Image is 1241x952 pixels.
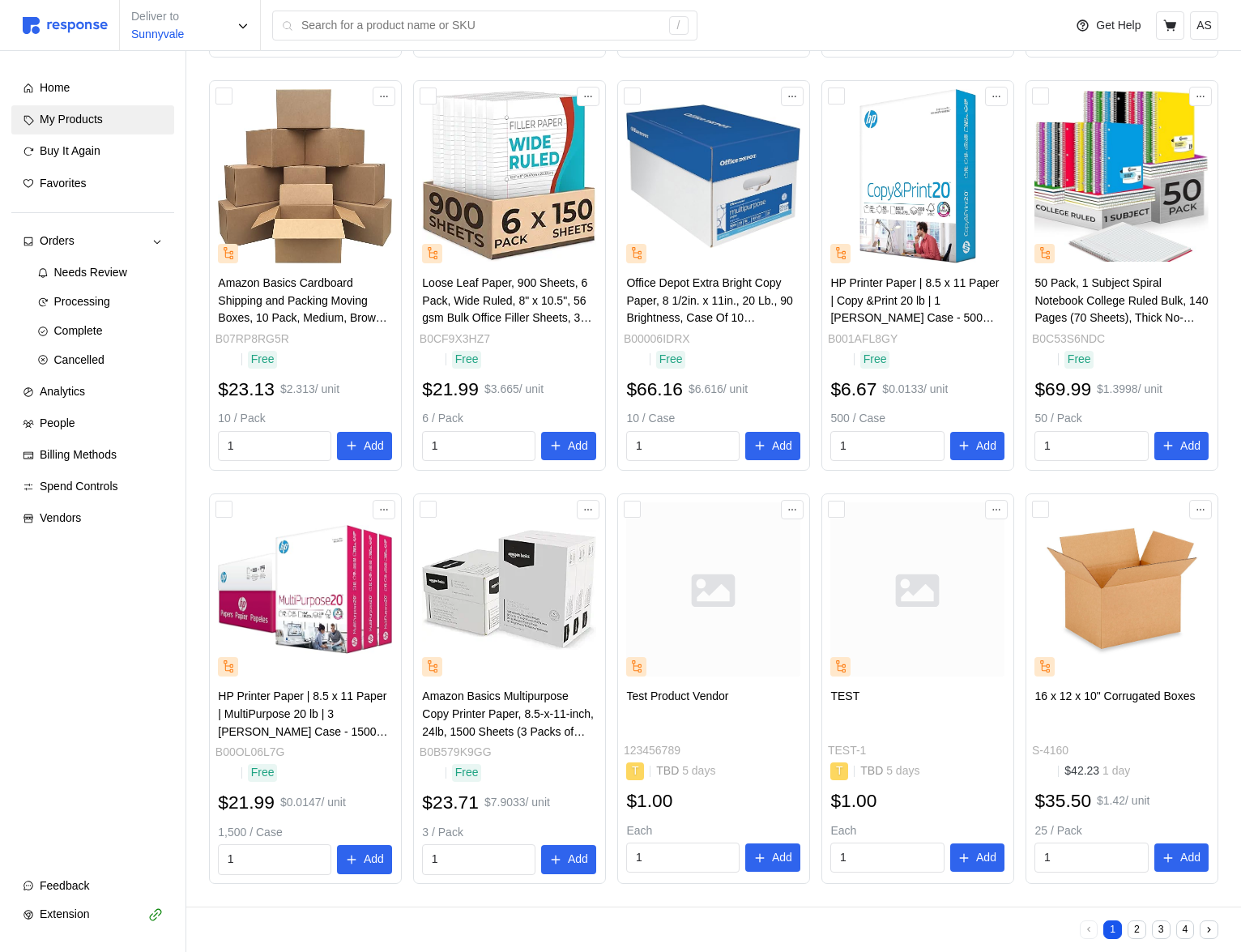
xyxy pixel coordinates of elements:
[422,502,596,677] img: 71pAEs489UL.__AC_SX300_SY300_QL70_FMwebp_.jpg
[1034,788,1091,813] h2: $35.50
[422,689,594,755] span: Amazon Basics Multipurpose Copy Printer Paper, 8.5-x-11-inch, 24lb, 1500 Sheets (3 Packs of 500),...
[745,843,800,873] button: Add
[11,441,174,470] a: Billing Methods
[422,276,591,377] span: Loose Leaf Paper, 900 Sheets, 6 Pack, Wide Ruled, 8" x 10.5", 56 gsm Bulk Office Filler Sheets, 3...
[626,89,800,263] img: 61VbZitEVcL._AC_SX466_.jpg
[422,790,479,815] h2: $23.71
[40,511,81,524] span: Vendors
[830,89,1004,263] img: 711pl0ZM3HL._AC_SX466_.jpg
[40,480,118,493] span: Spend Controls
[1034,377,1091,402] h2: $69.99
[54,266,127,279] span: Needs Review
[830,822,1004,840] p: Each
[772,438,792,455] p: Add
[656,762,715,780] p: TBD
[1034,502,1209,677] img: S-4160
[218,824,392,842] p: 1,500 / Case
[636,432,731,461] input: Qty
[484,794,550,812] p: $7.9033 / unit
[11,227,174,256] a: Orders
[1099,764,1130,777] span: 1 day
[1180,438,1200,455] p: Add
[1097,381,1162,399] p: $1.3998 / unit
[26,288,174,317] a: Processing
[26,346,174,375] a: Cancelled
[420,744,492,762] p: B0B579K9GG
[26,317,174,346] a: Complete
[828,331,898,348] p: B001AFL8GY
[1034,89,1209,263] img: 810ItUyjRiL._AC_SX466_.jpg
[218,276,387,342] span: Amazon Basics Cardboard Shipping and Packing Moving Boxes, 10 Pack, Medium, Brown, 18" x 14" x 12"
[11,74,174,103] a: Home
[1154,432,1209,461] button: Add
[1128,920,1146,939] button: 2
[40,233,146,250] div: Orders
[280,794,346,812] p: $0.0147 / unit
[1190,11,1218,40] button: AS
[950,843,1005,873] button: Add
[455,764,479,782] p: Free
[131,8,184,26] p: Deliver to
[11,137,174,166] a: Buy It Again
[882,381,948,399] p: $0.0133 / unit
[40,385,85,398] span: Analytics
[624,742,680,760] p: 123456789
[40,113,103,126] span: My Products
[422,89,596,263] img: 71IurvPqV9L.__AC_SX300_SY300_QL70_FMwebp_.jpg
[422,824,596,842] p: 3 / Pack
[830,276,999,377] span: HP Printer Paper | 8.5 x 11 Paper | Copy &Print 20 lb | 1 [PERSON_NAME] Case - 500 Sheets| 92 Bri...
[626,377,683,402] h2: $66.16
[131,26,184,44] p: Sunnyvale
[218,89,392,263] img: 81nxXP6Q5cL._AC_SX425_.jpg
[11,105,174,134] a: My Products
[1044,432,1139,461] input: Qty
[432,432,527,461] input: Qty
[1032,742,1068,760] p: S-4160
[1044,843,1139,873] input: Qty
[840,843,935,873] input: Qty
[636,843,731,873] input: Qty
[1034,276,1209,377] span: 50 Pack, 1 Subject Spiral Notebook College Ruled Bulk, 140 Pages (70 Sheets), Thick No-Bleed Pape...
[40,81,70,94] span: Home
[840,432,935,461] input: Qty
[420,331,490,348] p: B0CF9X3HZ7
[669,16,689,36] div: /
[1152,920,1171,939] button: 3
[422,377,479,402] h2: $21.99
[455,351,479,369] p: Free
[830,689,859,702] span: TEST
[626,502,800,677] img: svg%3e
[830,502,1004,677] img: svg%3e
[11,900,174,929] button: Extension
[626,410,800,428] p: 10 / Case
[624,331,690,348] p: B00006IDRX
[1154,843,1209,873] button: Add
[626,276,792,342] span: Office Depot Extra Bright Copy Paper, 8 1/2in. x 11in., 20 Lb., 90 Brightness, Case Of 10 [PERSON...
[1066,11,1150,41] button: Get Help
[1034,822,1209,840] p: 25 / Pack
[950,432,1005,461] button: Add
[11,409,174,438] a: People
[218,502,392,677] img: 71CiysdAAoL._AC_SY355_.jpg
[40,879,89,892] span: Feedback
[828,742,866,760] p: TEST-1
[251,351,275,369] p: Free
[830,410,1004,428] p: 500 / Case
[364,851,384,869] p: Add
[215,744,285,762] p: B00OL06L7G
[432,845,527,874] input: Qty
[337,432,392,461] button: Add
[626,788,672,813] h2: $1.00
[23,17,108,34] img: svg%3e
[679,764,715,777] span: 5 days
[218,410,392,428] p: 10 / Pack
[218,790,275,815] h2: $21.99
[11,472,174,502] a: Spend Controls
[11,504,174,533] a: Vendors
[830,788,876,813] h2: $1.00
[659,351,683,369] p: Free
[626,822,800,840] p: Each
[40,907,89,920] span: Extension
[40,416,75,429] span: People
[541,432,596,461] button: Add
